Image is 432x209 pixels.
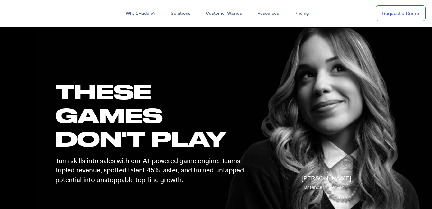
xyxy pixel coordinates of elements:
p: [PERSON_NAME] [301,174,351,192]
a: Why 1Huddle? [118,8,163,19]
a: Solutions [163,8,198,19]
a: Customer Stories [198,8,250,19]
img: ... [6,7,52,19]
a: Pricing [287,8,317,19]
p: Turn skills into sales with our AI-powered game engine. Teams tripled revenue, spotted talent 45%... [55,156,250,185]
a: Resources [250,8,287,19]
a: Request a Demo [376,5,426,21]
h1: these GAMES DON'T PLAY [55,80,250,150]
span: Bartender / Server [301,184,344,191]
